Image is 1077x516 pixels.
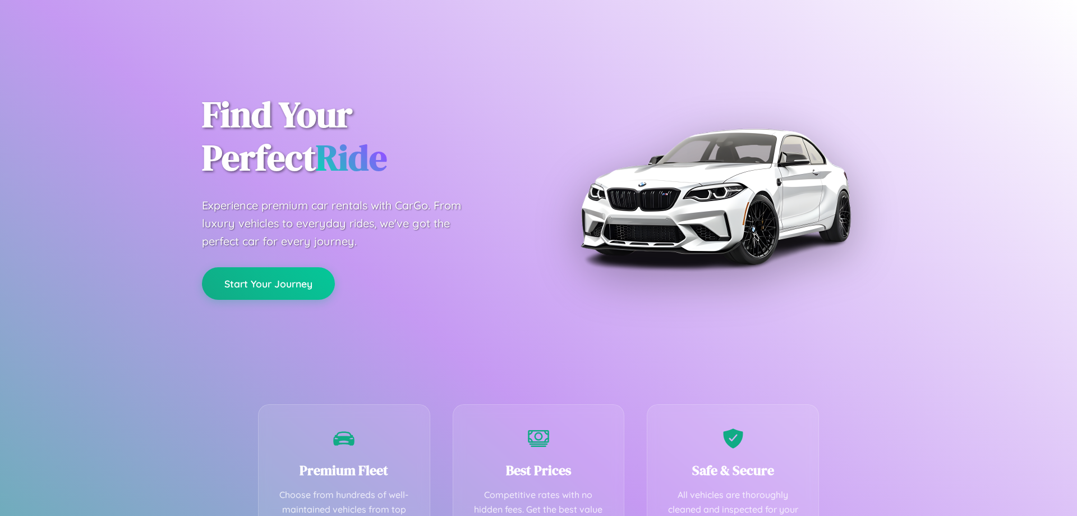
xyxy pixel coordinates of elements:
[664,461,802,480] h3: Safe & Secure
[202,197,482,250] p: Experience premium car rentals with CarGo. From luxury vehicles to everyday rides, we've got the ...
[202,267,335,300] button: Start Your Journey
[316,133,387,182] span: Ride
[202,93,522,180] h1: Find Your Perfect
[275,461,413,480] h3: Premium Fleet
[470,461,607,480] h3: Best Prices
[575,56,855,337] img: Premium BMW car rental vehicle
